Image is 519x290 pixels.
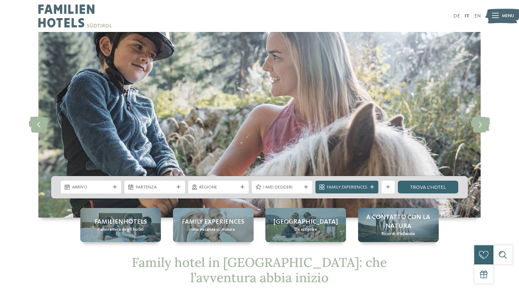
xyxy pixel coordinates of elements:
[132,254,387,286] span: Family hotel in [GEOGRAPHIC_DATA]: che l’avventura abbia inizio
[136,184,174,191] span: Partenza
[398,181,458,193] a: trova l’hotel
[191,226,235,233] span: Una vacanza su misura
[294,226,317,233] span: Da scoprire
[265,208,346,242] a: Family hotel in Trentino Alto Adige: la vacanza ideale per grandi e piccini [GEOGRAPHIC_DATA] Da ...
[474,13,481,18] a: EN
[465,13,469,18] a: IT
[263,184,301,191] span: I miei desideri
[453,13,460,18] a: DE
[199,184,237,191] span: Regione
[382,231,415,237] span: Ricordi d’infanzia
[364,213,432,231] span: A contatto con la natura
[72,184,110,191] span: Arrivo
[94,218,147,226] span: Familienhotels
[182,218,244,226] span: Family experiences
[38,32,481,218] img: Family hotel in Trentino Alto Adige: la vacanza ideale per grandi e piccini
[173,208,254,242] a: Family hotel in Trentino Alto Adige: la vacanza ideale per grandi e piccini Family experiences Un...
[98,226,144,233] span: Panoramica degli hotel
[358,208,439,242] a: Family hotel in Trentino Alto Adige: la vacanza ideale per grandi e piccini A contatto con la nat...
[502,13,514,19] span: Menu
[327,184,367,191] span: Family Experiences
[80,208,161,242] a: Family hotel in Trentino Alto Adige: la vacanza ideale per grandi e piccini Familienhotels Panora...
[274,218,338,226] span: [GEOGRAPHIC_DATA]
